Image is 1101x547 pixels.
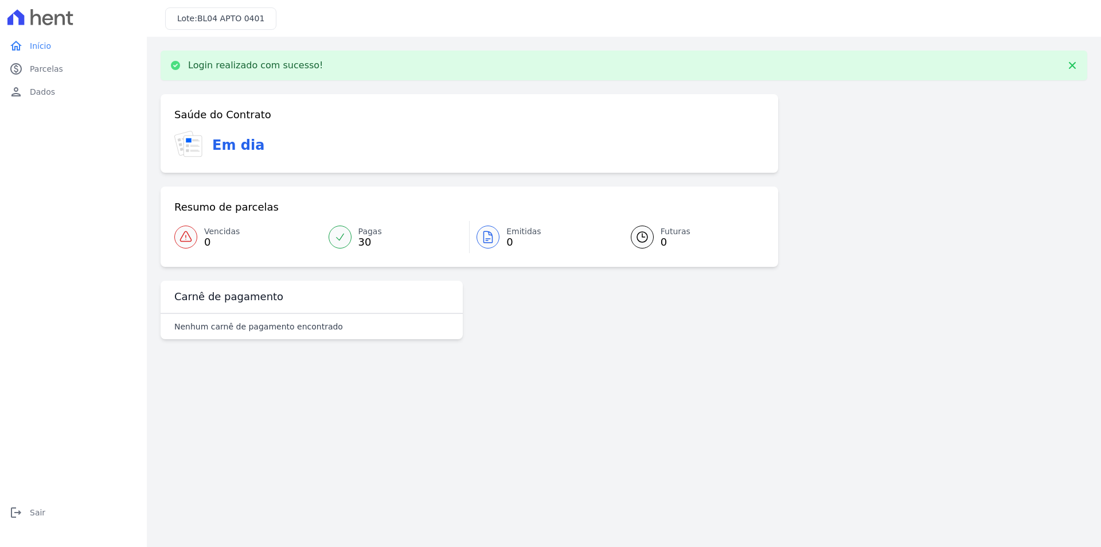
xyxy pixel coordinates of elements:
[661,226,690,238] span: Futuras
[174,221,322,253] a: Vencidas 0
[9,62,23,76] i: paid
[5,57,142,80] a: paidParcelas
[204,238,240,247] span: 0
[506,226,541,238] span: Emitidas
[174,108,271,122] h3: Saúde do Contrato
[174,200,279,214] h3: Resumo de parcelas
[506,238,541,247] span: 0
[197,14,264,23] span: BL04 APTO 0401
[9,85,23,99] i: person
[30,40,51,52] span: Início
[174,321,343,332] p: Nenhum carnê de pagamento encontrado
[5,34,142,57] a: homeInício
[5,80,142,103] a: personDados
[470,221,617,253] a: Emitidas 0
[212,135,264,156] h3: Em dia
[30,63,63,75] span: Parcelas
[30,86,55,98] span: Dados
[358,226,382,238] span: Pagas
[358,238,382,247] span: 30
[617,221,765,253] a: Futuras 0
[30,507,45,518] span: Sair
[661,238,690,247] span: 0
[174,290,283,304] h3: Carnê de pagamento
[9,506,23,519] i: logout
[188,60,323,71] p: Login realizado com sucesso!
[5,501,142,524] a: logoutSair
[322,221,470,253] a: Pagas 30
[204,226,240,238] span: Vencidas
[9,39,23,53] i: home
[177,13,264,25] h3: Lote:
